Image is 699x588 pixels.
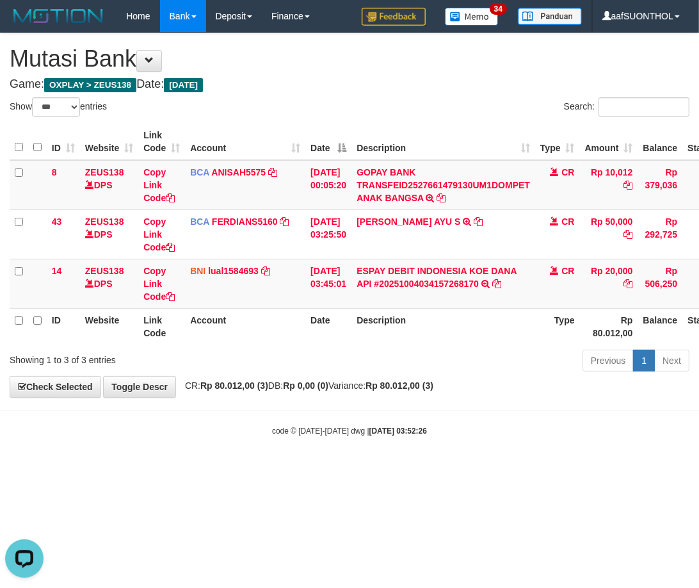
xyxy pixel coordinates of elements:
[52,266,62,276] span: 14
[185,124,305,160] th: Account: activate to sort column ascending
[492,279,501,289] a: Copy ESPAY DEBIT INDONESIA KOE DANA API #20251004034157268170 to clipboard
[211,167,266,177] a: ANISAH5575
[164,78,203,92] span: [DATE]
[305,209,351,259] td: [DATE] 03:25:50
[143,167,175,203] a: Copy Link Code
[10,376,101,398] a: Check Selected
[305,124,351,160] th: Date: activate to sort column descending
[52,167,57,177] span: 8
[280,216,289,227] a: Copy FERDIANS5160 to clipboard
[599,97,689,117] input: Search:
[474,216,483,227] a: Copy VELITA AYU S to clipboard
[638,308,683,345] th: Balance
[351,124,535,160] th: Description: activate to sort column ascending
[624,229,633,240] a: Copy Rp 50,000 to clipboard
[5,5,44,44] button: Open LiveChat chat widget
[580,308,638,345] th: Rp 80.012,00
[357,216,460,227] a: [PERSON_NAME] AYU S
[103,376,176,398] a: Toggle Descr
[580,209,638,259] td: Rp 50,000
[272,427,427,436] small: code © [DATE]-[DATE] dwg |
[580,124,638,160] th: Amount: activate to sort column ascending
[357,167,530,203] a: GOPAY BANK TRANSFEID2527661479130UM1DOMPET ANAK BANGSA
[518,8,582,25] img: panduan.png
[212,216,278,227] a: FERDIANS5160
[47,124,80,160] th: ID: activate to sort column ascending
[638,259,683,308] td: Rp 506,250
[535,124,580,160] th: Type: activate to sort column ascending
[80,209,138,259] td: DPS
[305,308,351,345] th: Date
[85,266,124,276] a: ZEUS138
[190,266,205,276] span: BNI
[52,216,62,227] span: 43
[638,160,683,210] td: Rp 379,036
[580,160,638,210] td: Rp 10,012
[10,6,107,26] img: MOTION_logo.png
[190,167,209,177] span: BCA
[179,380,433,391] span: CR: DB: Variance:
[261,266,270,276] a: Copy lual1584693 to clipboard
[357,266,517,289] a: ESPAY DEBIT INDONESIA KOE DANA API #20251004034157268170
[638,209,683,259] td: Rp 292,725
[200,380,268,391] strong: Rp 80.012,00 (3)
[143,216,175,252] a: Copy Link Code
[582,350,634,372] a: Previous
[80,160,138,210] td: DPS
[10,348,282,366] div: Showing 1 to 3 of 3 entries
[85,216,124,227] a: ZEUS138
[561,216,574,227] span: CR
[624,279,633,289] a: Copy Rp 20,000 to clipboard
[564,97,689,117] label: Search:
[80,124,138,160] th: Website: activate to sort column ascending
[47,308,80,345] th: ID
[654,350,689,372] a: Next
[362,8,426,26] img: Feedback.jpg
[633,350,655,372] a: 1
[369,427,427,436] strong: [DATE] 03:52:26
[44,78,136,92] span: OXPLAY > ZEUS138
[638,124,683,160] th: Balance
[190,216,209,227] span: BCA
[10,46,689,72] h1: Mutasi Bank
[208,266,259,276] a: lual1584693
[80,308,138,345] th: Website
[351,308,535,345] th: Description
[305,259,351,308] td: [DATE] 03:45:01
[535,308,580,345] th: Type
[561,167,574,177] span: CR
[437,193,446,203] a: Copy GOPAY BANK TRANSFEID2527661479130UM1DOMPET ANAK BANGSA to clipboard
[268,167,277,177] a: Copy ANISAH5575 to clipboard
[32,97,80,117] select: Showentries
[366,380,433,391] strong: Rp 80.012,00 (3)
[80,259,138,308] td: DPS
[305,160,351,210] td: [DATE] 00:05:20
[10,97,107,117] label: Show entries
[138,308,185,345] th: Link Code
[185,308,305,345] th: Account
[143,266,175,302] a: Copy Link Code
[445,8,499,26] img: Button%20Memo.svg
[624,180,633,190] a: Copy Rp 10,012 to clipboard
[138,124,185,160] th: Link Code: activate to sort column ascending
[10,78,689,91] h4: Game: Date:
[490,3,507,15] span: 34
[561,266,574,276] span: CR
[283,380,328,391] strong: Rp 0,00 (0)
[85,167,124,177] a: ZEUS138
[580,259,638,308] td: Rp 20,000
